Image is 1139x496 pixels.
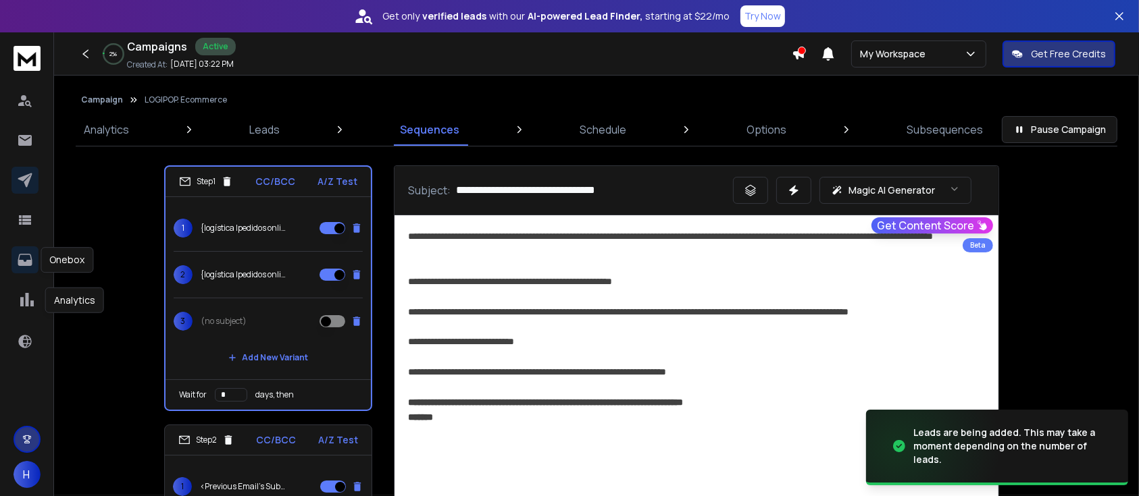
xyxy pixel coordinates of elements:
[255,175,295,188] p: CC/BCC
[740,5,785,27] button: Try Now
[400,121,459,138] p: Sequences
[14,46,41,71] img: logo
[81,94,123,105] button: Campaign
[382,9,730,23] p: Get only with our starting at $22/mo
[174,312,193,331] span: 3
[318,175,357,188] p: A/Z Test
[913,426,1112,466] div: Leads are being added. This may take a moment depending on the number of leads.
[408,182,451,198] p: Subject:
[179,389,207,400] p: Wait for
[14,461,41,488] button: H
[744,9,781,23] p: Try Now
[195,38,236,55] div: Active
[907,121,983,138] p: Subsequences
[173,477,192,496] span: 1
[164,165,372,411] li: Step1CC/BCCA/Z Test1{logística |pedidos online|envíos}2{logística |pedidos online|envíos}3(no sub...
[528,9,642,23] strong: AI-powered Lead Finder,
[201,316,247,327] p: (no subject)
[110,50,118,58] p: 2 %
[849,184,935,197] p: Magic AI Generator
[860,47,931,61] p: My Workspace
[580,121,626,138] p: Schedule
[871,217,993,233] button: Get Content Score
[1002,116,1117,143] button: Pause Campaign
[84,121,129,138] p: Analytics
[255,389,294,400] p: days, then
[257,433,297,447] p: CC/BCC
[819,177,971,204] button: Magic AI Generator
[898,113,991,146] a: Subsequences
[170,59,234,70] p: [DATE] 03:22 PM
[746,121,786,138] p: Options
[218,344,319,371] button: Add New Variant
[45,287,104,313] div: Analytics
[866,406,1001,487] img: image
[127,59,168,70] p: Created At:
[174,265,193,284] span: 2
[249,121,280,138] p: Leads
[572,113,634,146] a: Schedule
[392,113,467,146] a: Sequences
[738,113,794,146] a: Options
[174,219,193,238] span: 1
[200,481,286,492] p: <Previous Email's Subject>
[201,223,287,233] p: {logística |pedidos online|envíos}
[241,113,288,146] a: Leads
[127,38,187,55] h1: Campaigns
[76,113,137,146] a: Analytics
[145,94,227,105] p: LOGIPOP. Ecommerce
[201,269,287,280] p: {logística |pedidos online|envíos}
[41,247,93,273] div: Onebox
[422,9,486,23] strong: verified leads
[963,238,993,252] div: Beta
[318,433,358,447] p: A/Z Test
[1031,47,1106,61] p: Get Free Credits
[179,175,233,188] div: Step 1
[178,434,234,446] div: Step 2
[1003,40,1115,67] button: Get Free Credits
